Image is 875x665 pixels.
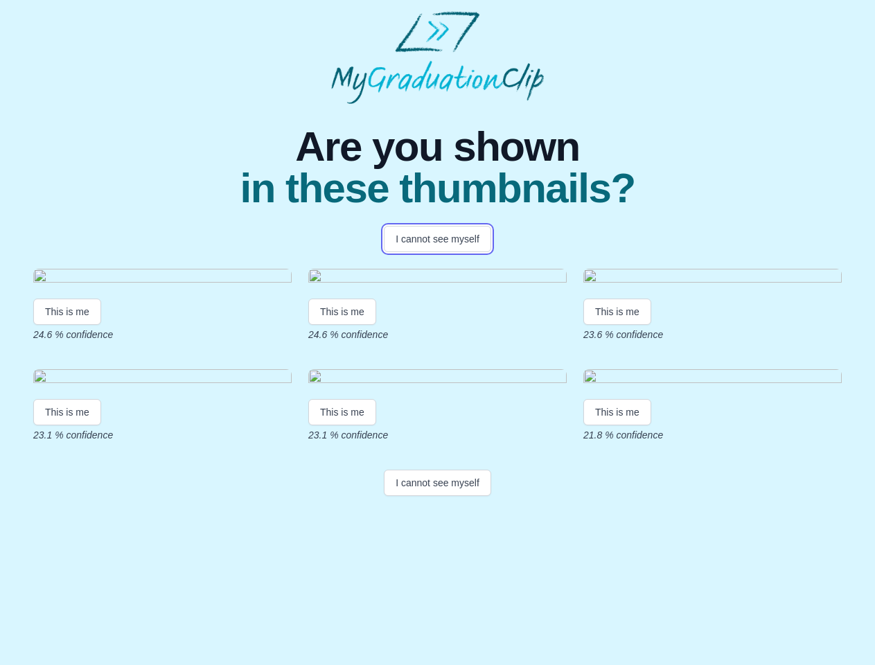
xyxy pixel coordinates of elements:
[308,369,567,388] img: 8c90bf72a8e4a711535b764e75b8a99f97716f71.gif
[583,428,842,442] p: 21.8 % confidence
[240,126,635,168] span: Are you shown
[33,299,101,325] button: This is me
[308,428,567,442] p: 23.1 % confidence
[308,399,376,425] button: This is me
[583,269,842,287] img: 21aef7839c06d4532269f70c6588ea4aa2c4a22a.gif
[331,11,545,104] img: MyGraduationClip
[33,269,292,287] img: efb8661ddc6727507435313d6ebef4306683c4f1.gif
[308,328,567,342] p: 24.6 % confidence
[308,299,376,325] button: This is me
[583,299,651,325] button: This is me
[33,428,292,442] p: 23.1 % confidence
[384,470,491,496] button: I cannot see myself
[583,369,842,388] img: 5c0962f357c8f8f9de3b67c38c81e54858df7aea.gif
[33,399,101,425] button: This is me
[240,168,635,209] span: in these thumbnails?
[33,328,292,342] p: 24.6 % confidence
[583,399,651,425] button: This is me
[384,226,491,252] button: I cannot see myself
[583,328,842,342] p: 23.6 % confidence
[33,369,292,388] img: bc034111630a9e17799ea5a4576fb981961ded23.gif
[308,269,567,287] img: 7744cac17ae05ba4f4acbc114a88318491e40670.gif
